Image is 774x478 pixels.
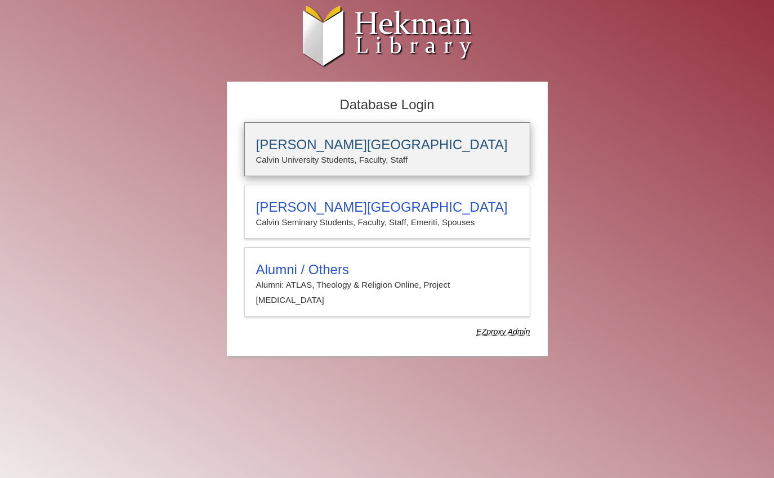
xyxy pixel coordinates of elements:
h3: Alumni / Others [256,262,518,278]
p: Calvin Seminary Students, Faculty, Staff, Emeriti, Spouses [256,215,518,230]
a: [PERSON_NAME][GEOGRAPHIC_DATA]Calvin Seminary Students, Faculty, Staff, Emeriti, Spouses [244,185,530,239]
a: [PERSON_NAME][GEOGRAPHIC_DATA]Calvin University Students, Faculty, Staff [244,122,530,176]
p: Calvin University Students, Faculty, Staff [256,153,518,167]
p: Alumni: ATLAS, Theology & Religion Online, Project [MEDICAL_DATA] [256,278,518,307]
h3: [PERSON_NAME][GEOGRAPHIC_DATA] [256,199,518,215]
summary: Alumni / OthersAlumni: ATLAS, Theology & Religion Online, Project [MEDICAL_DATA] [256,262,518,307]
h3: [PERSON_NAME][GEOGRAPHIC_DATA] [256,137,518,153]
h2: Database Login [239,93,536,117]
dfn: Use Alumni login [476,327,530,336]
